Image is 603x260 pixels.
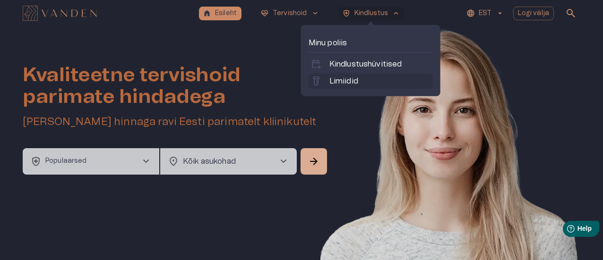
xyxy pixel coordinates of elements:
p: Kindlustus [354,8,388,18]
span: calendar_add_on [310,59,322,70]
button: health_and_safetyPopulaarsedchevron_right [23,148,159,175]
p: Kõik asukohad [183,156,263,167]
button: open search modal [561,4,580,23]
span: health_and_safety [342,9,351,17]
a: calendar_add_onKindlustushüvitised [310,59,431,70]
p: Minu poliis [309,37,433,49]
p: Populaarsed [45,156,87,166]
p: Kindlustushüvitised [329,59,402,70]
span: health_and_safety [30,156,42,167]
span: chevron_right [278,156,289,167]
button: ecg_heartTervishoidkeyboard_arrow_down [257,7,323,20]
p: Tervishoid [273,8,307,18]
h5: [PERSON_NAME] hinnaga ravi Eesti parimatelt kliinikutelt [23,115,329,129]
span: location_on [168,156,179,167]
span: chevron_right [140,156,152,167]
span: keyboard_arrow_down [311,9,319,17]
p: Limiidid [329,75,358,87]
a: labsLimiidid [310,75,431,87]
button: homeEsileht [199,7,241,20]
span: ecg_heart [260,9,269,17]
h1: Kvaliteetne tervishoid parimate hindadega [23,64,329,108]
span: labs [310,75,322,87]
button: Logi välja [513,7,554,20]
a: Navigate to homepage [23,7,195,20]
p: Logi välja [518,8,550,18]
span: search [565,8,577,19]
button: health_and_safetyKindlustuskeyboard_arrow_up [338,7,405,20]
iframe: Help widget launcher [529,217,603,243]
p: EST [479,8,491,18]
button: EST [465,7,505,20]
button: Search [301,148,327,175]
span: arrow_forward [308,156,319,167]
img: Vanden logo [23,6,97,21]
span: keyboard_arrow_up [392,9,400,17]
span: home [203,9,211,17]
p: Esileht [215,8,237,18]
